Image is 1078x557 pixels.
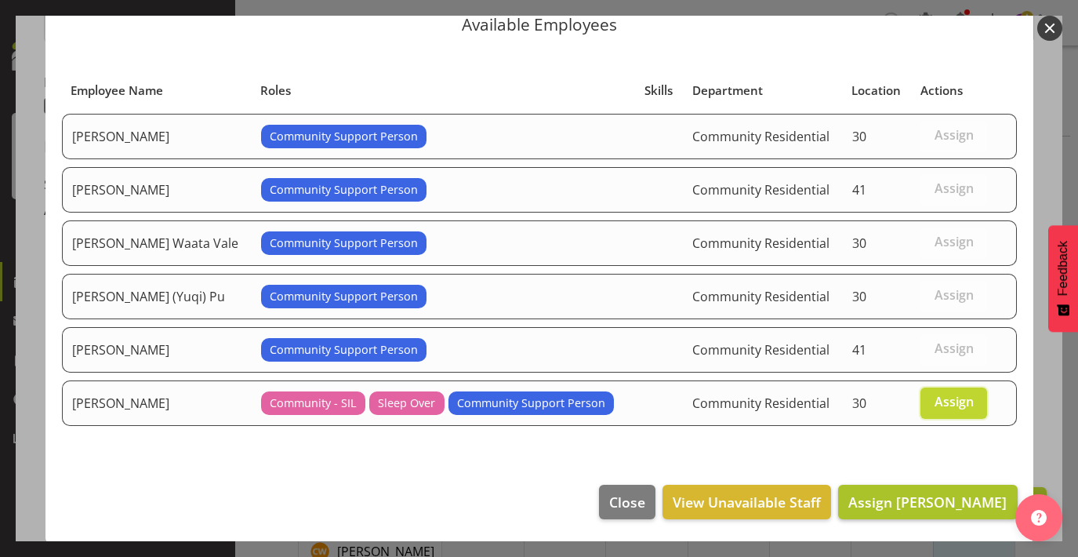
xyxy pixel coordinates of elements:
[599,485,655,519] button: Close
[852,288,866,305] span: 30
[62,274,252,319] td: [PERSON_NAME] (Yuqi) Pu
[838,485,1017,519] button: Assign [PERSON_NAME]
[270,395,357,412] span: Community - SIL
[935,180,974,196] span: Assign
[920,82,988,100] div: Actions
[852,395,866,412] span: 30
[692,341,829,359] span: Community Residential
[270,181,418,198] span: Community Support Person
[378,395,435,412] span: Sleep Over
[692,128,829,145] span: Community Residential
[692,288,829,305] span: Community Residential
[852,341,866,359] span: 41
[673,492,821,512] span: View Unavailable Staff
[692,181,829,198] span: Community Residential
[62,220,252,266] td: [PERSON_NAME] Waata Vale
[270,341,418,359] span: Community Support Person
[270,288,418,305] span: Community Support Person
[270,128,418,145] span: Community Support Person
[848,493,1007,511] span: Assign [PERSON_NAME]
[662,485,831,519] button: View Unavailable Staff
[935,127,974,143] span: Assign
[935,340,974,356] span: Assign
[692,395,829,412] span: Community Residential
[851,82,902,100] div: Location
[852,128,866,145] span: 30
[71,82,243,100] div: Employee Name
[935,394,974,410] span: Assign
[260,82,626,100] div: Roles
[62,114,252,159] td: [PERSON_NAME]
[935,287,974,303] span: Assign
[609,492,645,512] span: Close
[644,82,673,100] div: Skills
[62,380,252,426] td: [PERSON_NAME]
[1048,225,1078,332] button: Feedback - Show survey
[1056,241,1070,296] span: Feedback
[270,235,418,252] span: Community Support Person
[1031,510,1047,526] img: help-xxl-2.png
[62,167,252,213] td: [PERSON_NAME]
[852,181,866,198] span: 41
[692,82,834,100] div: Department
[457,395,605,412] span: Community Support Person
[62,327,252,373] td: [PERSON_NAME]
[852,235,866,252] span: 30
[935,234,974,249] span: Assign
[692,235,829,252] span: Community Residential
[61,16,1018,33] p: Available Employees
